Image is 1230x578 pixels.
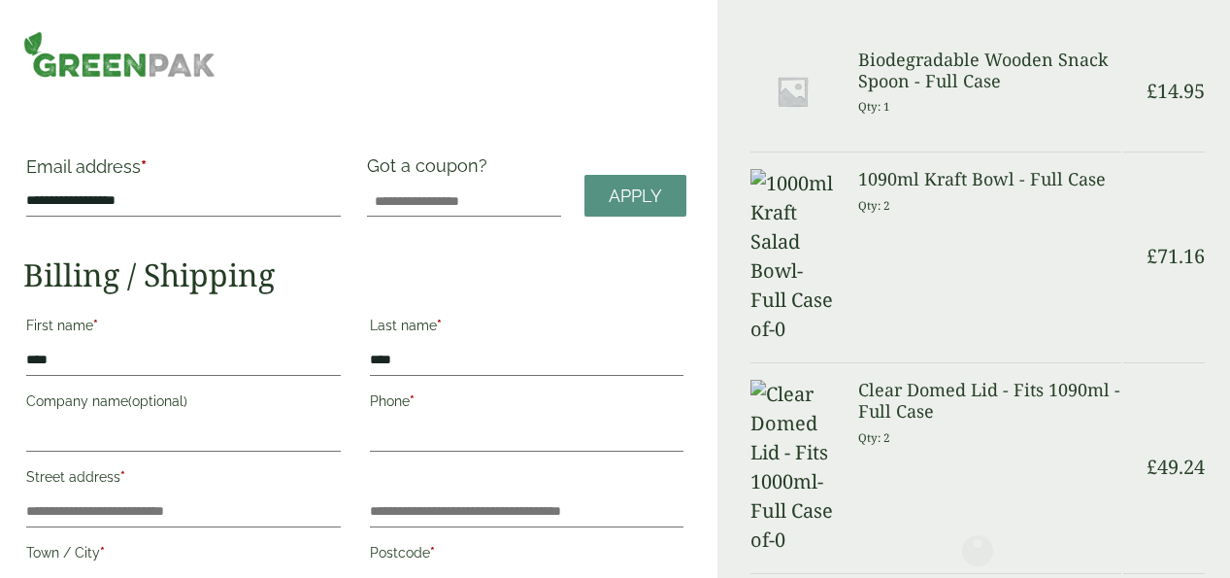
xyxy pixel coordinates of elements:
[128,393,187,409] span: (optional)
[430,545,435,561] abbr: required
[26,312,341,345] label: First name
[100,545,105,561] abbr: required
[609,186,662,207] span: Apply
[410,393,415,409] abbr: required
[26,388,341,421] label: Company name
[370,388,684,421] label: Phone
[26,158,341,186] label: Email address
[120,469,125,485] abbr: required
[93,318,98,333] abbr: required
[26,539,341,572] label: Town / City
[141,156,147,177] abbr: required
[584,175,686,217] a: Apply
[367,155,495,186] label: Got a coupon?
[370,312,684,345] label: Last name
[23,256,686,293] h2: Billing / Shipping
[370,539,684,572] label: Postcode
[437,318,442,333] abbr: required
[23,31,216,78] img: GreenPak Supplies
[26,463,341,496] label: Street address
